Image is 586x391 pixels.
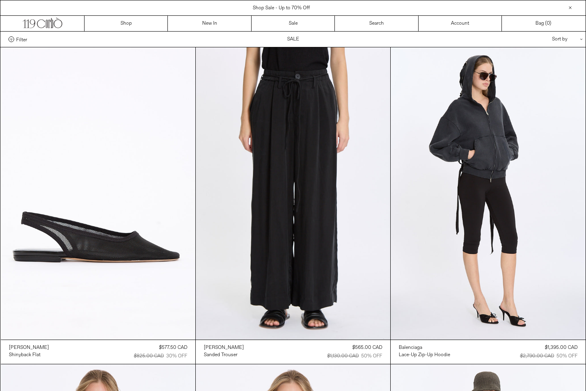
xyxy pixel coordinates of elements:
[547,20,551,27] span: )
[327,353,359,360] div: $1,130.00 CAD
[196,47,390,340] img: Lauren Manoogian Sanded Trouser
[166,353,187,360] div: 30% OFF
[204,352,237,359] div: Sanded Trouser
[9,351,49,359] a: Shinyback Flat
[134,353,164,360] div: $825.00 CAD
[399,344,422,351] div: Balenciaga
[419,16,502,31] a: Account
[9,352,40,359] div: Shinyback Flat
[335,16,418,31] a: Search
[9,344,49,351] a: [PERSON_NAME]
[545,344,578,351] div: $1,395.00 CAD
[361,353,382,360] div: 50% OFF
[16,36,27,42] span: Filter
[85,16,168,31] a: Shop
[204,351,244,359] a: Sanded Trouser
[520,353,554,360] div: $2,790.00 CAD
[505,32,578,47] div: Sort by
[253,5,310,11] a: Shop Sale - Up to 70% Off
[547,20,550,27] span: 0
[502,16,585,31] a: Bag ()
[352,344,382,351] div: $565.00 CAD
[159,344,187,351] div: $577.50 CAD
[391,47,585,340] img: Balenciaga Lace-Up Zip-Up Hoodie
[168,16,251,31] a: New In
[252,16,335,31] a: Sale
[399,351,450,359] a: Lace-Up Zip-Up Hoodie
[204,344,244,351] a: [PERSON_NAME]
[399,344,450,351] a: Balenciaga
[1,47,195,340] img: Dries Van Noten Shinyback Flat
[556,353,578,360] div: 50% OFF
